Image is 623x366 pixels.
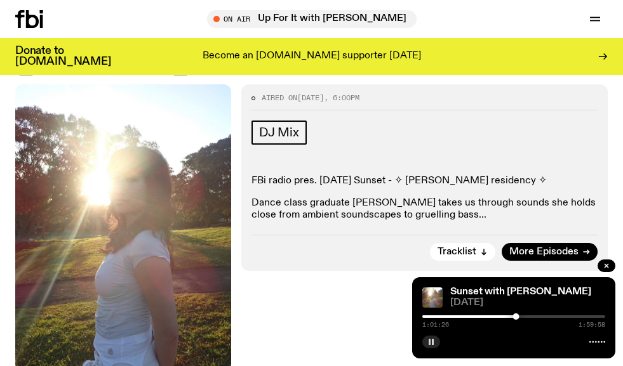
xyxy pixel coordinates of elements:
button: Tracklist [430,243,495,261]
a: More Episodes [502,243,598,261]
span: [DATE] [297,93,324,103]
span: More Episodes [509,247,579,257]
a: Sunset with [PERSON_NAME] [450,287,591,297]
span: 1:01:26 [422,322,449,328]
p: Dance class graduate [PERSON_NAME] takes us through sounds she holds close from ambient soundscap... [251,197,598,221]
span: DJ Mix [259,126,299,140]
span: [DATE] [450,298,605,308]
p: Become an [DOMAIN_NAME] supporter [DATE] [203,51,421,62]
button: On AirUp For It with [PERSON_NAME] [207,10,417,28]
span: , 6:00pm [324,93,359,103]
span: [DATE] [15,27,189,78]
h3: Donate to [DOMAIN_NAME] [15,46,111,67]
a: DJ Mix [251,121,307,145]
span: 1:59:58 [579,322,605,328]
p: FBi radio pres. [DATE] Sunset - ✧ [PERSON_NAME] residency ✧ [251,175,598,187]
span: Aired on [262,93,297,103]
span: Tracklist [438,247,476,257]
